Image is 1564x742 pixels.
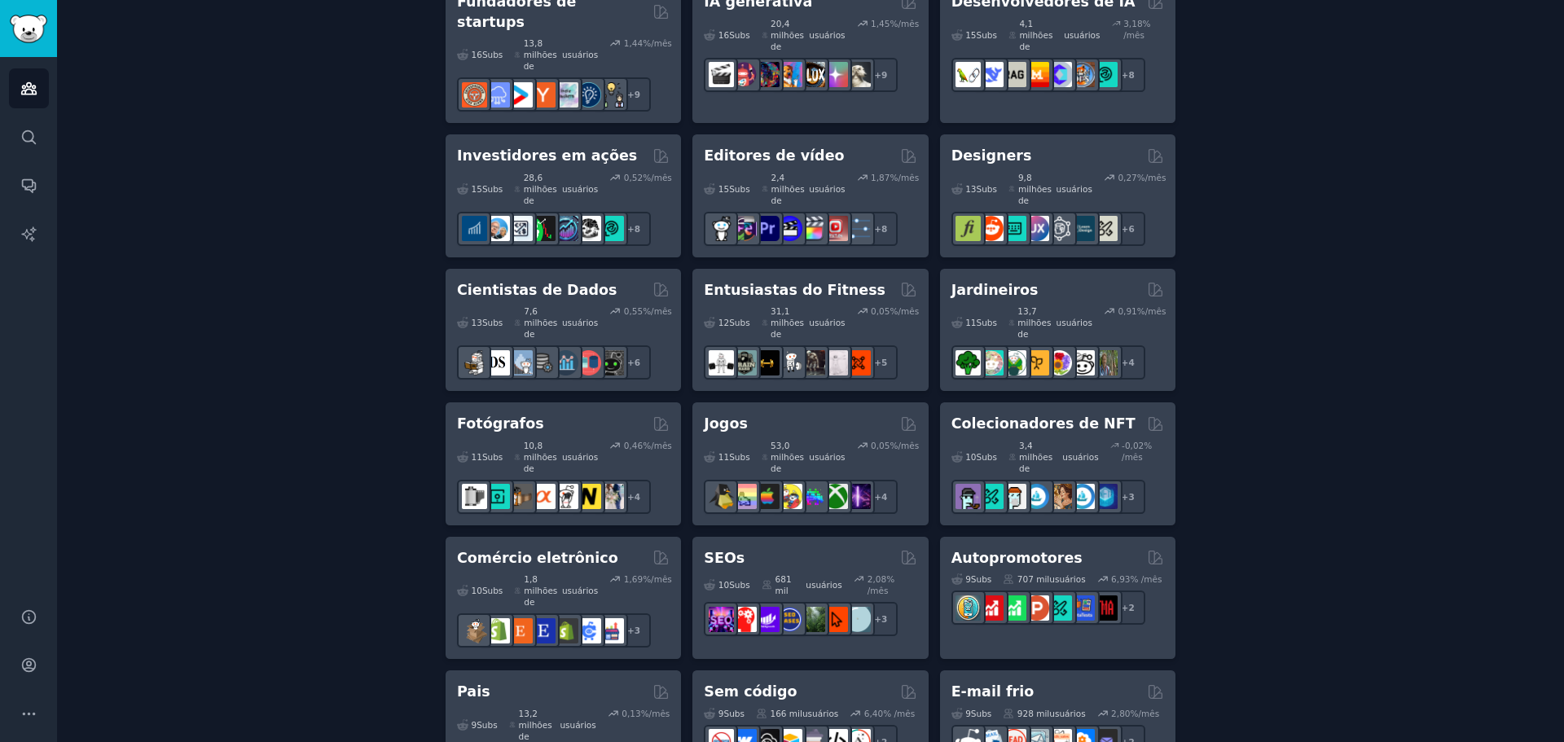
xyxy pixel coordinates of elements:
[635,224,640,234] font: 8
[1049,709,1085,718] font: usuários
[704,550,745,566] font: SEOs
[457,550,618,566] font: Comércio eletrônico
[965,184,976,194] font: 13
[477,720,497,730] font: Subs
[704,683,797,700] font: Sem código
[846,216,871,241] img: pós-produção
[472,452,482,462] font: 11
[627,626,635,635] font: +
[624,441,643,450] font: 0,46
[485,350,510,375] img: ciência de dados
[576,216,601,241] img: swing trading
[881,614,887,624] font: 3
[1017,574,1049,584] font: 707 mil
[1019,441,1052,473] font: 3,4 milhões de
[1070,216,1095,241] img: design de aprendizagem
[881,492,887,502] font: 4
[1137,306,1166,316] font: %/mês
[553,350,578,375] img: analítica
[635,358,640,367] font: 6
[485,82,510,108] img: SaaS
[524,441,557,473] font: 10,8 milhões de
[965,30,976,40] font: 15
[951,282,1039,298] font: Jardineiros
[1070,350,1095,375] img: Jardinagem Urbana
[643,173,672,182] font: %/mês
[1122,492,1129,502] font: +
[1064,30,1100,40] font: usuários
[777,350,802,375] img: sala de musculação
[1122,441,1152,462] font: % /mês
[871,19,890,29] font: 1,45
[883,709,915,718] font: % /mês
[729,580,749,590] font: Subs
[482,318,503,327] font: Subs
[524,173,557,205] font: 28,6 milhões de
[777,607,802,632] img: Casos de SEO
[627,224,635,234] font: +
[718,318,729,327] font: 12
[800,484,825,509] img: jogadores
[978,595,1004,621] img: promoção do youtube
[1128,603,1134,612] font: 2
[485,618,510,643] img: Shopify
[530,618,556,643] img: Vendedores do Etsy
[1111,574,1130,584] font: 6,93
[1123,19,1150,40] font: % /mês
[624,173,643,182] font: 0,52
[462,216,487,241] img: dividendos
[472,318,482,327] font: 13
[978,216,1004,241] img: design de logotipo
[731,62,757,87] img: dalle2
[1111,709,1130,718] font: 2,80
[1118,173,1136,182] font: 0,27
[956,350,981,375] img: horticultura
[1018,173,1052,205] font: 9,8 milhões de
[482,452,503,462] font: Subs
[462,484,487,509] img: analógico
[770,709,802,718] font: 166 mil
[977,452,997,462] font: Subs
[519,709,552,741] font: 13,2 milhões de
[507,350,533,375] img: estatísticas
[485,484,510,509] img: fotografia de rua
[846,484,871,509] img: TwitchStreaming
[951,415,1136,432] font: Colecionadores de NFT
[457,282,617,298] font: Cientistas de Dados
[457,415,544,432] font: Fotógrafos
[890,19,919,29] font: %/mês
[562,184,598,194] font: usuários
[729,30,749,40] font: Subs
[530,484,556,509] img: SonyAlpha
[1001,62,1026,87] img: Trapo
[777,216,802,241] img: Editores de Vídeo
[1047,484,1072,509] img: CriptoArte
[977,30,997,40] font: Subs
[485,216,510,241] img: Investimento em Valor
[806,580,841,590] font: usuários
[560,720,595,730] font: usuários
[874,492,881,502] font: +
[1024,216,1049,241] img: Design de UX
[978,62,1004,87] img: Busca Profunda
[1122,441,1144,450] font: -0,02
[1122,70,1129,80] font: +
[977,318,997,327] font: Subs
[622,709,640,718] font: 0,13
[704,415,748,432] font: Jogos
[956,595,981,621] img: Ideias de aplicativos
[965,452,976,462] font: 10
[731,216,757,241] img: editores
[718,580,729,590] font: 10
[1092,62,1118,87] img: Sociedade de Desenvolvedores de IA
[482,184,503,194] font: Subs
[10,15,47,43] img: Logotipo do GummySearch
[1017,306,1051,339] font: 13,7 milhões de
[1024,484,1049,509] img: OpenSeaNFT
[881,224,887,234] font: 8
[599,216,624,241] img: análise técnica
[472,720,477,730] font: 9
[846,607,871,632] img: O_SEO
[627,90,635,99] font: +
[846,62,871,87] img: Cabine dos Sonhos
